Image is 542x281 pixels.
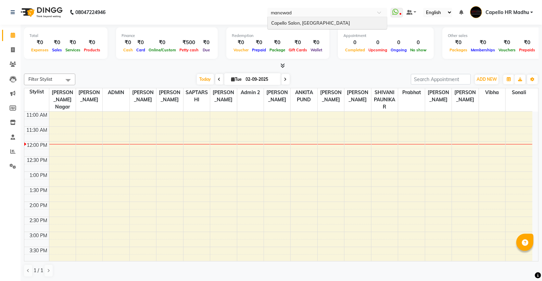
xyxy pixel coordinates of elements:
span: Memberships [469,48,497,52]
span: Products [82,48,102,52]
div: ₹0 [250,39,268,47]
span: [PERSON_NAME] [452,88,478,104]
span: [PERSON_NAME] [344,88,371,104]
span: [PERSON_NAME] [76,88,102,104]
ng-dropdown-panel: Options list [267,17,387,30]
span: Capello Salon, [GEOGRAPHIC_DATA] [271,20,350,26]
div: 11:30 AM [25,127,49,134]
div: ₹0 [29,39,50,47]
input: 2025-09-02 [244,74,278,85]
div: 3:30 PM [28,247,49,254]
b: 08047224946 [75,3,105,22]
span: Gift Cards [287,48,309,52]
span: [PERSON_NAME] [425,88,452,104]
div: ₹0 [64,39,82,47]
span: Upcoming [367,48,389,52]
div: ₹0 [147,39,178,47]
div: ₹0 [200,39,212,47]
span: Wallet [309,48,324,52]
span: No show [408,48,428,52]
input: Search Appointment [411,74,471,85]
div: ₹500 [178,39,200,47]
div: ₹0 [268,39,287,47]
span: Today [197,74,214,85]
div: ₹0 [232,39,250,47]
div: 0 [343,39,367,47]
span: Voucher [232,48,250,52]
div: Finance [122,33,212,39]
div: ₹0 [82,39,102,47]
span: Tue [230,77,244,82]
img: Capello HR Madhu [470,6,482,18]
span: [PERSON_NAME] [318,88,344,104]
div: 12:30 PM [26,157,49,164]
span: [PERSON_NAME] Nagar [49,88,76,111]
span: Ongoing [389,48,408,52]
div: 0 [389,39,408,47]
span: [PERSON_NAME] [156,88,183,104]
div: Stylist [24,88,49,95]
span: SAPTARSHI [184,88,210,104]
div: ₹0 [448,39,469,47]
span: Petty cash [178,48,200,52]
div: 1:00 PM [28,172,49,179]
span: [PERSON_NAME] [264,88,290,104]
img: logo [17,3,64,22]
div: Redemption [232,33,324,39]
span: Completed [343,48,367,52]
div: 2:00 PM [28,202,49,209]
span: Due [201,48,212,52]
div: ₹0 [517,39,537,47]
div: 1:30 PM [28,187,49,194]
span: ADMIN [103,88,129,97]
span: Capello HR Madhu [486,9,529,16]
span: Online/Custom [147,48,178,52]
span: Vouchers [497,48,517,52]
span: Cash [122,48,135,52]
div: ₹0 [309,39,324,47]
span: Expenses [29,48,50,52]
span: Filter Stylist [28,76,52,82]
div: ₹0 [50,39,64,47]
span: Vibha [479,88,505,97]
span: Sonali [506,88,532,97]
div: Appointment [343,33,428,39]
div: ₹0 [135,39,147,47]
span: Prepaids [517,48,537,52]
span: Card [135,48,147,52]
div: 0 [367,39,389,47]
span: SHIVANI PAUNIKAR [371,88,398,111]
span: 1 / 1 [34,267,43,274]
div: 12:00 PM [26,142,49,149]
div: ₹0 [287,39,309,47]
button: ADD NEW [475,75,499,84]
div: 3:00 PM [28,232,49,239]
div: ₹0 [497,39,517,47]
div: 2:30 PM [28,217,49,224]
span: Sales [50,48,64,52]
div: Total [29,33,102,39]
span: [PERSON_NAME] [210,88,237,104]
span: Services [64,48,82,52]
div: 11:00 AM [25,112,49,119]
span: ADD NEW [477,77,497,82]
span: [PERSON_NAME] [130,88,156,104]
div: ₹0 [122,39,135,47]
span: Packages [448,48,469,52]
span: ANKITA PUND [291,88,317,104]
span: Package [268,48,287,52]
div: ₹0 [469,39,497,47]
span: Prepaid [250,48,268,52]
span: prabhat [398,88,425,97]
span: Admin 2 [237,88,264,97]
div: 0 [408,39,428,47]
